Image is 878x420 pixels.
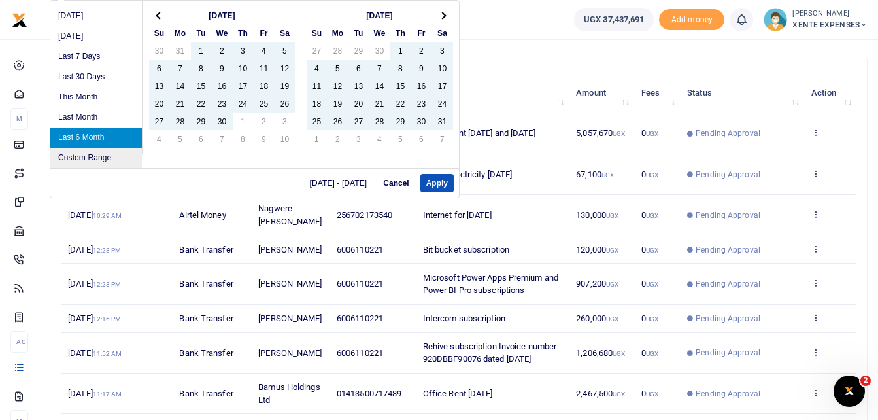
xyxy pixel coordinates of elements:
li: Ac [10,331,28,353]
td: 29 [348,42,369,60]
td: 29 [191,113,212,130]
li: Last Month [50,107,142,128]
th: Fr [411,24,432,42]
span: 6006110221 [337,279,383,289]
span: Office Rent [DATE] and [DATE] [423,128,535,138]
th: Sa [275,24,295,42]
td: 20 [149,95,170,113]
td: 14 [170,77,191,95]
span: [DATE] [68,279,121,289]
td: 15 [390,77,411,95]
td: 12 [328,77,348,95]
span: Pending Approval [696,169,760,181]
span: [DATE] - [DATE] [310,179,373,187]
td: 12 [275,60,295,77]
th: Th [233,24,254,42]
span: 6006110221 [337,348,383,358]
small: UGX [613,130,625,137]
span: Pending Approval [696,347,760,359]
span: 67,100 [576,169,614,179]
span: Office Electricity [DATE] [423,169,513,179]
td: 19 [275,77,295,95]
td: 31 [432,113,453,130]
th: Sa [432,24,453,42]
span: Bank Transfer [179,348,233,358]
td: 9 [212,60,233,77]
span: 6006110221 [337,313,383,323]
td: 1 [233,113,254,130]
th: Tu [191,24,212,42]
td: 18 [307,95,328,113]
li: [DATE] [50,6,142,26]
td: 3 [432,42,453,60]
small: UGX [606,315,618,323]
td: 27 [307,42,328,60]
span: 0 [641,210,658,220]
td: 2 [411,42,432,60]
td: 1 [307,130,328,148]
span: 0 [641,348,658,358]
li: Toup your wallet [659,9,724,31]
th: Memo: activate to sort column ascending [416,73,569,113]
td: 29 [390,113,411,130]
li: Custom Range [50,148,142,168]
td: 5 [170,130,191,148]
span: Pending Approval [696,128,760,139]
span: 2 [860,376,871,386]
small: UGX [646,171,658,179]
small: UGX [613,350,625,357]
small: UGX [646,281,658,288]
small: UGX [646,391,658,398]
span: Pending Approval [696,313,760,324]
td: 9 [254,130,275,148]
span: Bamus Holdings Ltd [258,382,320,405]
td: 21 [369,95,390,113]
td: 30 [212,113,233,130]
td: 4 [307,60,328,77]
td: 28 [328,42,348,60]
td: 16 [411,77,432,95]
td: 22 [390,95,411,113]
a: Add money [659,14,724,24]
small: UGX [613,391,625,398]
img: profile-user [764,8,787,31]
span: Pending Approval [696,278,760,290]
td: 10 [233,60,254,77]
td: 1 [390,42,411,60]
span: 120,000 [576,245,618,254]
span: 0 [641,389,658,398]
th: Fees: activate to sort column ascending [634,73,680,113]
small: UGX [606,247,618,254]
th: Mo [328,24,348,42]
small: 11:52 AM [93,350,122,357]
li: Last 6 Month [50,128,142,148]
button: Apply [420,174,454,192]
td: 13 [149,77,170,95]
span: Bank Transfer [179,245,233,254]
td: 30 [369,42,390,60]
td: 6 [348,60,369,77]
th: Mo [170,24,191,42]
td: 8 [191,60,212,77]
li: Last 7 Days [50,46,142,67]
td: 7 [369,60,390,77]
span: Bank Transfer [179,313,233,323]
td: 5 [328,60,348,77]
td: 14 [369,77,390,95]
span: [DATE] [68,313,121,323]
td: 23 [212,95,233,113]
small: UGX [646,212,658,219]
td: 24 [233,95,254,113]
li: Wallet ballance [569,8,659,31]
td: 30 [411,113,432,130]
th: Status: activate to sort column ascending [680,73,804,113]
span: [DATE] [68,348,122,358]
small: 12:28 PM [93,247,122,254]
td: 18 [254,77,275,95]
span: 130,000 [576,210,618,220]
th: [DATE] [328,7,432,24]
td: 2 [212,42,233,60]
span: [PERSON_NAME] [258,279,322,289]
span: [DATE] [68,210,122,220]
small: UGX [646,350,658,357]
